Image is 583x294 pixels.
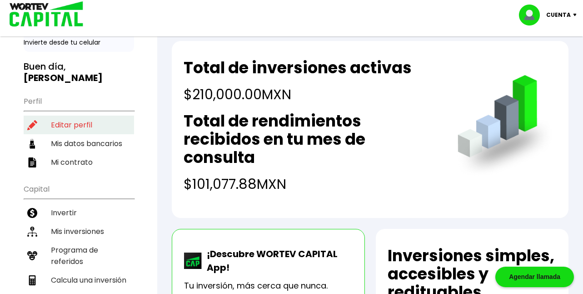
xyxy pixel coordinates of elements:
[24,61,134,84] h3: Buen día,
[184,253,202,269] img: wortev-capital-app-icon
[27,251,37,261] img: recomiendanos-icon.9b8e9327.svg
[24,241,134,271] a: Programa de referidos
[24,71,103,84] b: [PERSON_NAME]
[184,112,439,167] h2: Total de rendimientos recibidos en tu mes de consulta
[27,227,37,237] img: inversiones-icon.6695dc30.svg
[24,38,134,47] p: Invierte desde tu celular
[519,5,546,25] img: profile-image
[24,203,134,222] a: Invertir
[27,139,37,149] img: datos-icon.10cf9172.svg
[24,222,134,241] a: Mis inversiones
[184,174,439,194] h4: $101,077.88 MXN
[184,84,412,105] h4: $210,000.00 MXN
[24,134,134,153] a: Mis datos bancarios
[453,75,557,178] img: grafica.516fef24.png
[24,271,134,289] a: Calcula una inversión
[27,275,37,285] img: calculadora-icon.17d418c4.svg
[27,120,37,130] img: editar-icon.952d3147.svg
[202,247,352,274] p: ¡Descubre WORTEV CAPITAL App!
[495,267,574,287] div: Agendar llamada
[27,208,37,218] img: invertir-icon.b3b967d7.svg
[27,157,37,167] img: contrato-icon.f2db500c.svg
[571,14,583,16] img: icon-down
[24,116,134,134] a: Editar perfil
[546,8,571,22] p: Cuenta
[24,91,134,172] ul: Perfil
[24,153,134,172] a: Mi contrato
[184,59,412,77] h2: Total de inversiones activas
